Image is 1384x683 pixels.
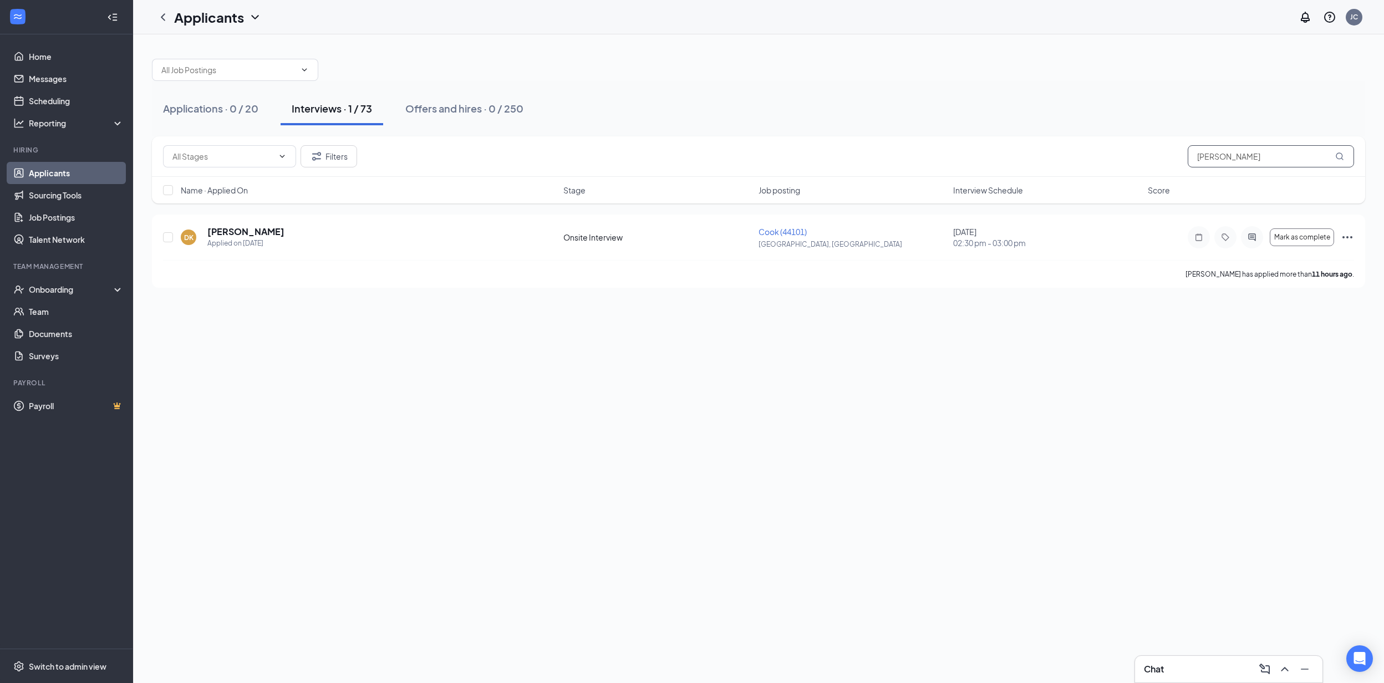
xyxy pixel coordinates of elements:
svg: ChevronUp [1278,662,1291,676]
input: All Job Postings [161,64,296,76]
p: [GEOGRAPHIC_DATA], [GEOGRAPHIC_DATA] [759,239,947,249]
svg: ChevronDown [278,152,287,161]
a: Team [29,300,124,323]
a: Talent Network [29,228,124,251]
button: Mark as complete [1270,228,1334,246]
input: All Stages [172,150,273,162]
svg: Filter [310,150,323,163]
svg: ChevronDown [248,11,262,24]
span: Name · Applied On [181,185,248,196]
a: Documents [29,323,124,345]
div: Payroll [13,378,121,388]
svg: Note [1192,233,1205,242]
a: PayrollCrown [29,395,124,417]
svg: Notifications [1299,11,1312,24]
a: Applicants [29,162,124,184]
button: Filter Filters [301,145,357,167]
svg: ChevronLeft [156,11,170,24]
button: ChevronUp [1276,660,1294,678]
button: Minimize [1296,660,1314,678]
svg: ActiveChat [1245,233,1259,242]
span: Stage [563,185,586,196]
svg: Ellipses [1341,231,1354,244]
svg: WorkstreamLogo [12,11,23,22]
b: 11 hours ago [1312,270,1352,278]
div: Offers and hires · 0 / 250 [405,101,523,115]
svg: Settings [13,661,24,672]
div: Team Management [13,262,121,271]
span: Job posting [759,185,800,196]
svg: ComposeMessage [1258,662,1271,676]
svg: QuestionInfo [1323,11,1336,24]
svg: Minimize [1298,662,1311,676]
svg: ChevronDown [300,65,309,74]
div: Open Intercom Messenger [1346,645,1373,672]
p: [PERSON_NAME] has applied more than . [1185,269,1354,279]
svg: Analysis [13,118,24,129]
a: Scheduling [29,90,124,112]
a: Job Postings [29,206,124,228]
div: Applications · 0 / 20 [163,101,258,115]
h3: Chat [1144,663,1164,675]
button: ComposeMessage [1256,660,1274,678]
a: Sourcing Tools [29,184,124,206]
svg: MagnifyingGlass [1335,152,1344,161]
a: Home [29,45,124,68]
div: Switch to admin view [29,661,106,672]
span: Cook (44101) [759,227,807,237]
div: Hiring [13,145,121,155]
h1: Applicants [174,8,244,27]
div: JC [1350,12,1358,22]
div: Interviews · 1 / 73 [292,101,372,115]
input: Search in interviews [1188,145,1354,167]
div: Applied on [DATE] [207,238,284,249]
div: Onboarding [29,284,114,295]
span: Interview Schedule [953,185,1023,196]
svg: Tag [1219,233,1232,242]
h5: [PERSON_NAME] [207,226,284,238]
span: Mark as complete [1274,233,1330,241]
div: Onsite Interview [563,232,751,243]
a: Messages [29,68,124,90]
span: Score [1148,185,1170,196]
svg: Collapse [107,12,118,23]
a: Surveys [29,345,124,367]
div: [DATE] [953,226,1141,248]
div: Reporting [29,118,124,129]
svg: UserCheck [13,284,24,295]
span: 02:30 pm - 03:00 pm [953,237,1141,248]
div: DK [184,233,194,242]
